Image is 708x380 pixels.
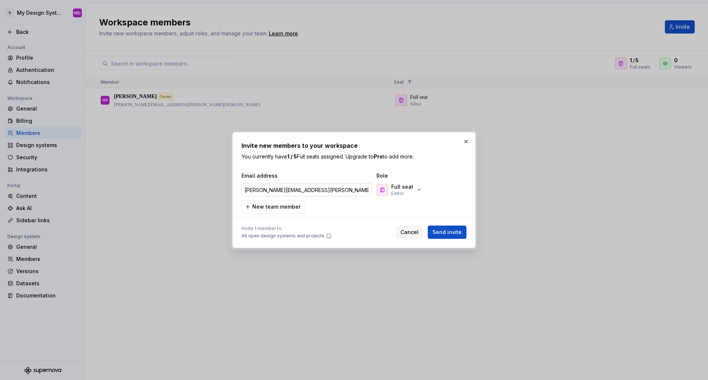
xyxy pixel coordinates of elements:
span: All open design systems and projects [242,233,324,239]
span: Role [376,172,450,179]
h2: Invite new members to your workspace [242,141,466,150]
strong: Pro [374,153,383,160]
span: Cancel [400,229,419,236]
button: New team member [242,200,305,213]
p: Full seat [391,183,413,191]
span: New team member [252,203,301,210]
span: Email address [242,172,374,179]
span: Invite 1 member to: [242,226,332,231]
b: 1 / 5 [287,153,297,160]
p: You currently have Full seats assigned. Upgrade to to add more. [242,153,466,160]
button: Send invite [428,226,466,239]
button: Cancel [396,226,423,239]
keeper-lock: Open Keeper Popup [361,185,369,194]
p: Editor [391,191,404,196]
button: Full seatEditor [375,182,425,197]
span: Send invite [433,229,462,236]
